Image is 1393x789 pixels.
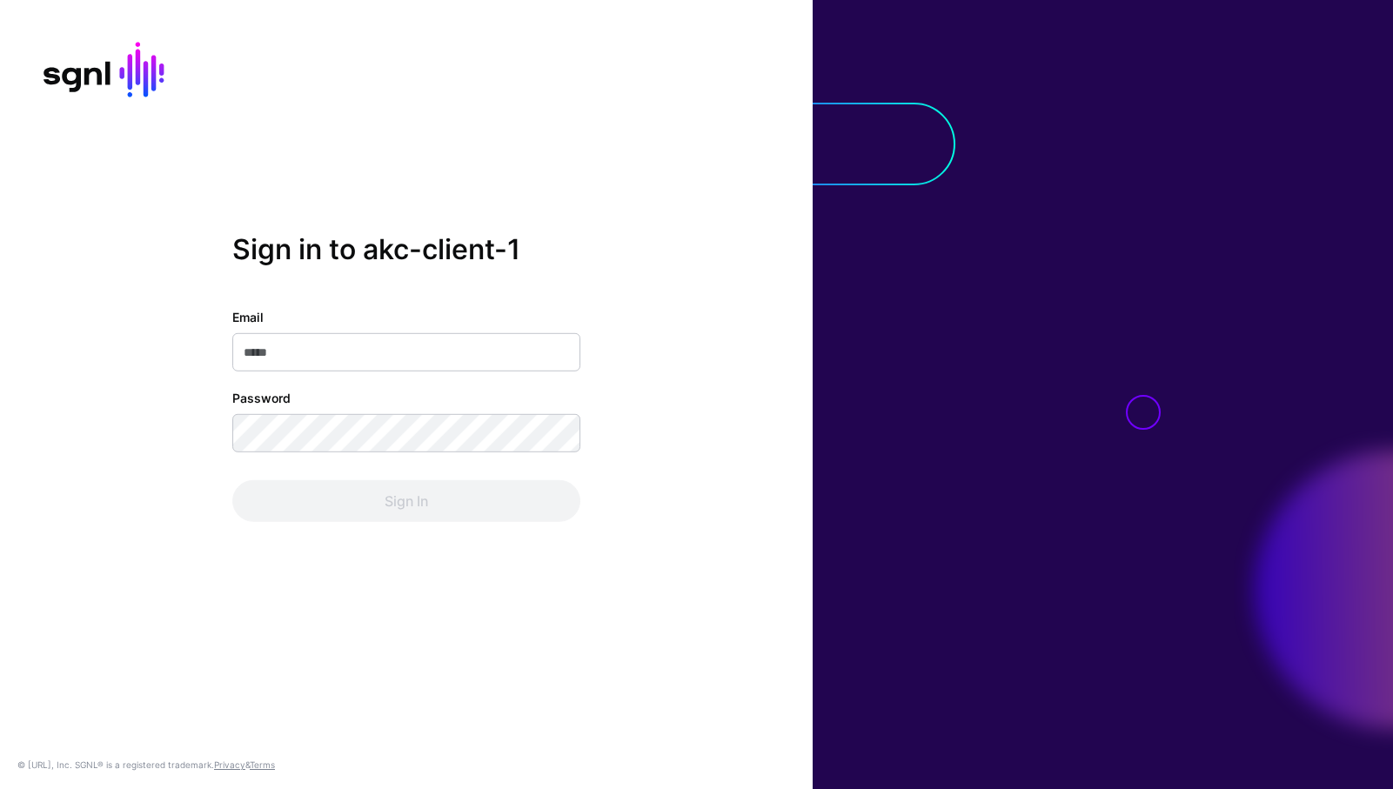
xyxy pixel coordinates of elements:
[232,308,264,326] label: Email
[214,759,245,770] a: Privacy
[232,389,291,407] label: Password
[250,759,275,770] a: Terms
[17,758,275,772] div: © [URL], Inc. SGNL® is a registered trademark. &
[232,232,580,265] h2: Sign in to akc-client-1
